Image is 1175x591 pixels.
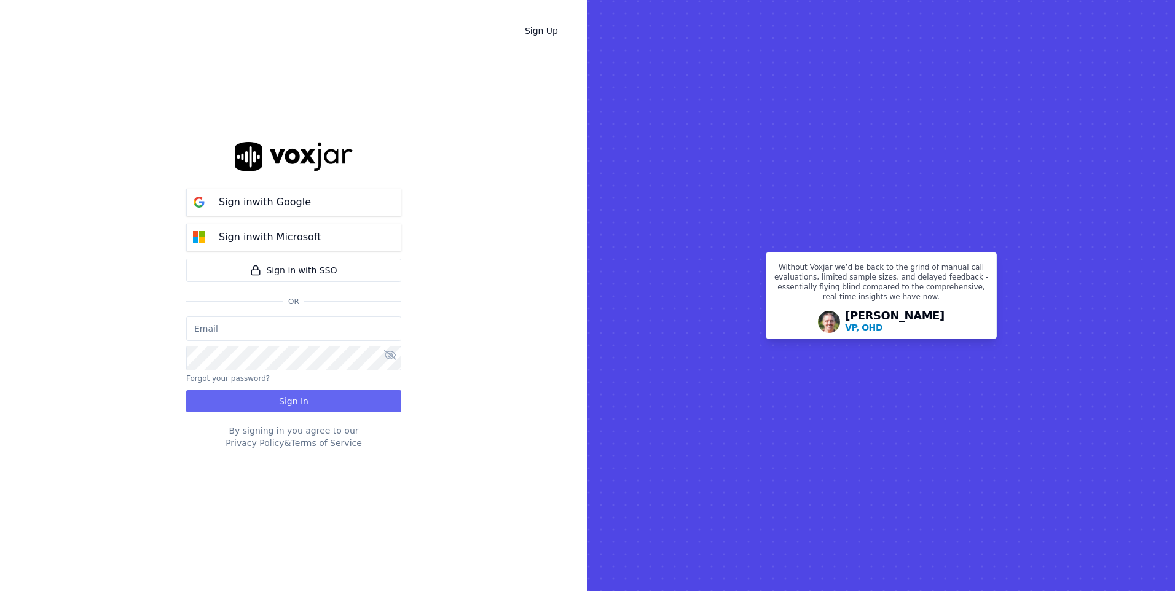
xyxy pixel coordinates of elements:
[186,425,401,449] div: By signing in you agree to our &
[845,310,945,334] div: [PERSON_NAME]
[818,311,840,333] img: Avatar
[186,189,401,216] button: Sign inwith Google
[291,437,361,449] button: Terms of Service
[186,374,270,383] button: Forgot your password?
[186,316,401,341] input: Email
[186,390,401,412] button: Sign In
[187,225,211,249] img: microsoft Sign in button
[226,437,284,449] button: Privacy Policy
[235,142,353,171] img: logo
[219,195,311,209] p: Sign in with Google
[515,20,568,42] a: Sign Up
[186,224,401,251] button: Sign inwith Microsoft
[774,262,989,307] p: Without Voxjar we’d be back to the grind of manual call evaluations, limited sample sizes, and de...
[186,259,401,282] a: Sign in with SSO
[845,321,882,334] p: VP, OHD
[283,297,304,307] span: Or
[219,230,321,245] p: Sign in with Microsoft
[187,190,211,214] img: google Sign in button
